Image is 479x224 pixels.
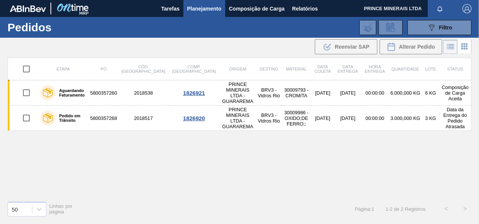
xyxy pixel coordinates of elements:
[8,80,471,106] a: Aguardando Faturamento58003572602018538PRINCE MINERAIS LTDA - GUARAREMABRV3 - Vidros Rio30009793 ...
[286,67,307,71] span: Material
[335,44,369,50] span: Reenviar SAP
[447,67,463,71] span: Status
[314,64,331,74] span: Data coleta
[361,106,388,131] td: 00:00:00
[220,106,256,131] td: PRINCE MINERAIS LTDA - GUARAREMA
[428,3,452,14] button: Notificações
[8,23,111,32] h1: Pedidos
[89,80,118,106] td: 5800357260
[458,40,471,54] div: Visão em Cards
[229,4,285,13] span: Composição de Carga
[55,88,86,97] label: Aguardando Faturamento
[311,80,334,106] td: [DATE]
[89,106,118,131] td: 5800357268
[338,64,358,74] span: Data entrega
[386,206,426,212] span: 1 - 2 de 2 Registros
[118,106,169,131] td: 2018517
[334,80,362,106] td: [DATE]
[422,106,439,131] td: 3 KG
[12,206,18,212] div: 50
[172,64,216,74] span: Comp. [GEOGRAPHIC_DATA]
[187,4,221,13] span: Planejamento
[425,67,436,71] span: Lote
[315,39,377,54] div: Reenviar SAP
[259,67,278,71] span: Destino
[355,206,374,212] span: Página : 1
[439,25,452,31] span: Filtro
[220,80,256,106] td: PRINCE MINERAIS LTDA - GUARAREMA
[256,80,282,106] td: BRV3 - Vidros Rio
[399,44,435,50] span: Alterar Pedido
[122,64,165,74] span: Cód. [GEOGRAPHIC_DATA]
[8,106,471,131] a: Pedido em Trânsito58003572682018517PRINCE MINERAIS LTDA - GUARAREMABRV3 - Vidros Rio30009986 - OX...
[365,64,385,74] span: Hora Entrega
[170,115,218,121] div: 1826920
[282,80,311,106] td: 30009793 - CROMITA
[456,199,474,218] button: >
[101,67,107,71] span: PO
[389,80,422,106] td: 6.000,000 KG
[443,40,458,54] div: Visão em Lista
[334,106,362,131] td: [DATE]
[49,203,73,215] span: Linhas por página
[380,39,442,54] div: Alterar Pedido
[407,20,471,35] button: Filtro
[282,106,311,131] td: 30009986 - OXIDO;DE FERRO;;
[229,67,246,71] span: Origem
[170,90,218,96] div: 1826921
[422,80,439,106] td: 6 KG
[439,80,471,106] td: Composição de Carga Aceita
[311,106,334,131] td: [DATE]
[118,80,169,106] td: 2018538
[439,106,471,131] td: Data da Entrega do Pedido Atrasada
[392,67,419,71] span: Quantidade
[389,106,422,131] td: 3.000,000 KG
[361,80,388,106] td: 00:00:00
[256,106,282,131] td: BRV3 - Vidros Rio
[161,4,180,13] span: Tarefas
[378,20,403,35] div: Solicitação de Revisão de Pedidos
[437,199,456,218] button: <
[10,5,46,12] img: TNhmsLtSVTkK8tSr43FrP2fwEKptu5GPRR3wAAAABJRU5ErkJggg==
[292,4,318,13] span: Relatórios
[55,114,86,123] label: Pedido em Trânsito
[462,4,471,13] img: Logout
[56,67,70,71] span: Etapa
[359,20,376,35] div: Importar Negociações dos Pedidos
